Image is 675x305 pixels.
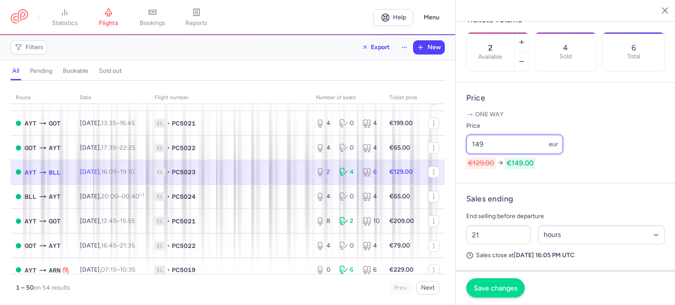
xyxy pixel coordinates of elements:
[101,217,116,225] time: 12:45
[101,242,135,249] span: –
[101,144,116,151] time: 17:35
[466,93,665,103] h4: Price
[101,242,116,249] time: 16:45
[363,144,379,152] div: 4
[139,192,144,197] sup: +1
[466,194,513,204] h4: Sales ending
[339,192,356,201] div: 0
[167,241,170,250] span: •
[389,217,414,225] strong: €209.00
[316,144,332,152] div: 4
[25,216,36,226] span: AYT
[101,217,135,225] span: –
[316,192,332,201] div: 4
[101,119,135,127] span: –
[316,217,332,226] div: 8
[120,242,135,249] time: 21:35
[172,119,196,128] span: PC5021
[101,266,135,273] span: –
[49,168,61,177] span: BLL
[339,119,356,128] div: 0
[363,217,379,226] div: 10
[505,158,535,169] span: €149.00
[167,119,170,128] span: •
[11,41,47,54] button: Filters
[120,168,134,176] time: 19:10
[25,143,36,153] span: GOT
[80,193,144,200] span: [DATE],
[101,144,135,151] span: –
[466,251,665,259] p: Sales close at
[389,242,410,249] strong: €79.00
[339,241,356,250] div: 0
[49,192,61,201] span: AYT
[172,217,196,226] span: PC5021
[101,168,134,176] span: –
[120,217,135,225] time: 15:55
[389,168,413,176] strong: €129.00
[12,67,19,75] h4: all
[627,53,640,60] p: Total
[172,144,196,152] span: PC5022
[75,91,149,104] th: date
[374,9,413,26] a: Help
[131,8,174,27] a: bookings
[149,91,311,104] th: Flight number
[339,144,356,152] div: 0
[316,266,332,274] div: 0
[466,158,496,169] span: €129.00
[167,266,170,274] span: •
[49,241,61,251] span: AYT
[101,266,116,273] time: 07:15
[80,144,135,151] span: [DATE],
[49,118,61,128] span: GOT
[167,217,170,226] span: •
[25,168,36,177] span: AYT
[418,9,445,26] button: Menu
[16,284,34,291] strong: 1 – 50
[25,241,36,251] span: GOT
[25,266,36,275] span: AYT
[167,144,170,152] span: •
[120,144,135,151] time: 22:25
[389,144,410,151] strong: €65.00
[316,119,332,128] div: 4
[52,19,78,27] span: statistics
[316,168,332,176] div: 2
[30,67,52,75] h4: pending
[339,168,356,176] div: 4
[416,281,439,294] button: Next
[371,44,390,50] span: Export
[80,242,135,249] span: [DATE],
[172,266,196,274] span: PC5019
[140,19,165,27] span: bookings
[172,192,196,201] span: PC5024
[549,140,558,148] span: eur
[384,91,423,104] th: Ticket price
[466,211,665,222] p: End selling before departure
[316,241,332,250] div: 4
[563,43,568,52] p: 4
[393,14,406,21] span: Help
[466,110,665,119] p: One way
[311,91,384,104] th: number of seats
[122,193,144,200] time: 00:40
[363,241,379,250] div: 4
[466,135,563,154] input: ---
[339,266,356,274] div: 6
[49,266,61,275] span: ARN
[389,281,413,294] button: Prev.
[363,266,379,274] div: 6
[172,168,196,176] span: PC5023
[49,143,61,153] span: AYT
[356,40,396,54] button: Export
[80,119,135,127] span: [DATE],
[43,8,87,27] a: statistics
[172,241,196,250] span: PC5022
[101,193,118,200] time: 20:00
[174,8,218,27] a: reports
[155,266,165,274] span: 1L
[559,53,572,60] p: Sold
[466,121,563,131] label: Price
[389,193,410,200] strong: €65.00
